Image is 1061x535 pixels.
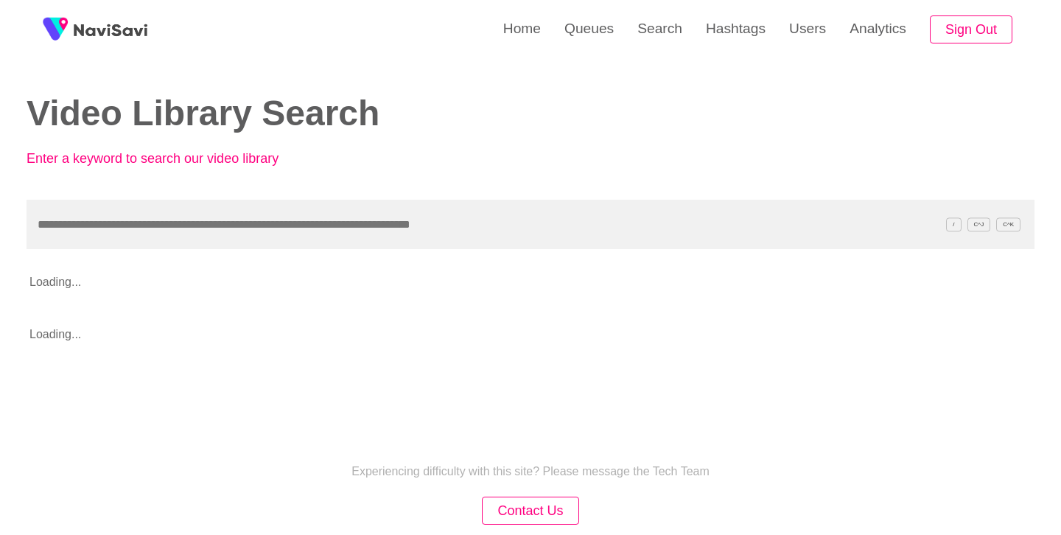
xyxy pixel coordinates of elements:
img: fireSpot [74,22,147,37]
button: Contact Us [482,497,578,525]
p: Loading... [27,264,934,301]
p: Loading... [27,316,934,353]
img: fireSpot [37,11,74,48]
button: Sign Out [930,15,1012,44]
span: / [946,217,961,231]
span: C^K [996,217,1020,231]
span: C^J [967,217,991,231]
p: Enter a keyword to search our video library [27,151,351,167]
p: Experiencing difficulty with this site? Please message the Tech Team [351,465,710,478]
h2: Video Library Search [27,94,508,133]
a: Contact Us [482,505,578,517]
